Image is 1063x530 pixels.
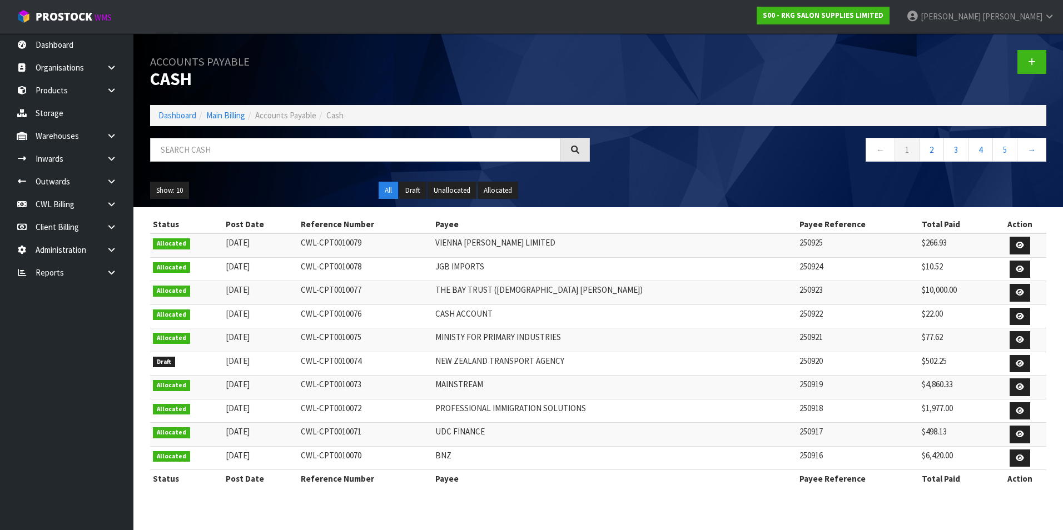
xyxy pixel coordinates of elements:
[433,470,796,488] th: Payee
[982,11,1042,22] span: [PERSON_NAME]
[919,257,994,281] td: $10.52
[433,399,796,423] td: PROFESSIONAL IMMIGRATION SOLUTIONS
[919,376,994,399] td: $4,860.33
[298,233,433,257] td: CWL-CPT0010079
[433,257,796,281] td: JGB IMPORTS
[919,328,994,352] td: $77.62
[153,333,190,344] span: Allocated
[153,451,190,462] span: Allocated
[919,352,994,376] td: $502.25
[153,286,190,297] span: Allocated
[223,281,298,305] td: [DATE]
[433,352,796,376] td: NEW ZEALAND TRANSPORT AGENCY
[757,7,890,24] a: S00 - RKG SALON SUPPLIES LIMITED
[478,182,518,199] button: Allocated
[223,328,298,352] td: [DATE]
[797,257,919,281] td: 250924
[607,138,1046,165] nav: Page navigation
[433,328,796,352] td: MINISTY FOR PRIMARY INDUSTRIES
[797,399,919,423] td: 250918
[223,470,298,488] th: Post Date
[1017,138,1046,162] a: →
[433,233,796,257] td: VIENNA [PERSON_NAME] LIMITED
[223,233,298,257] td: [DATE]
[797,233,919,257] td: 250925
[919,281,994,305] td: $10,000.00
[797,446,919,470] td: 250916
[919,423,994,447] td: $498.13
[797,304,919,328] td: 250922
[326,110,344,121] span: Cash
[298,328,433,352] td: CWL-CPT0010075
[399,182,426,199] button: Draft
[255,110,316,121] span: Accounts Payable
[223,352,298,376] td: [DATE]
[298,257,433,281] td: CWL-CPT0010078
[433,376,796,399] td: MAINSTREAM
[95,12,112,23] small: WMS
[150,50,590,88] h1: Cash
[433,304,796,328] td: CASH ACCOUNT
[298,352,433,376] td: CWL-CPT0010074
[223,216,298,233] th: Post Date
[433,216,796,233] th: Payee
[36,9,92,24] span: ProStock
[298,446,433,470] td: CWL-CPT0010070
[797,470,919,488] th: Payee Reference
[153,262,190,273] span: Allocated
[153,427,190,438] span: Allocated
[866,138,895,162] a: ←
[921,11,981,22] span: [PERSON_NAME]
[919,399,994,423] td: $1,977.00
[153,380,190,391] span: Allocated
[223,304,298,328] td: [DATE]
[17,9,31,23] img: cube-alt.png
[379,182,398,199] button: All
[763,11,883,20] strong: S00 - RKG SALON SUPPLIES LIMITED
[919,304,994,328] td: $22.00
[797,376,919,399] td: 250919
[298,399,433,423] td: CWL-CPT0010072
[433,281,796,305] td: THE BAY TRUST ([DEMOGRAPHIC_DATA] [PERSON_NAME])
[994,216,1046,233] th: Action
[298,470,433,488] th: Reference Number
[223,399,298,423] td: [DATE]
[153,404,190,415] span: Allocated
[797,328,919,352] td: 250921
[919,470,994,488] th: Total Paid
[433,423,796,447] td: UDC FINANCE
[153,238,190,249] span: Allocated
[158,110,196,121] a: Dashboard
[298,376,433,399] td: CWL-CPT0010073
[298,304,433,328] td: CWL-CPT0010076
[153,357,175,368] span: Draft
[919,216,994,233] th: Total Paid
[223,257,298,281] td: [DATE]
[797,216,919,233] th: Payee Reference
[919,138,944,162] a: 2
[298,281,433,305] td: CWL-CPT0010077
[992,138,1017,162] a: 5
[797,423,919,447] td: 250917
[206,110,245,121] a: Main Billing
[919,233,994,257] td: $266.93
[150,216,223,233] th: Status
[150,54,250,69] small: Accounts Payable
[968,138,993,162] a: 4
[943,138,968,162] a: 3
[428,182,476,199] button: Unallocated
[223,376,298,399] td: [DATE]
[223,446,298,470] td: [DATE]
[150,138,561,162] input: Search cash
[223,423,298,447] td: [DATE]
[150,182,189,199] button: Show: 10
[153,309,190,321] span: Allocated
[919,446,994,470] td: $6,420.00
[895,138,920,162] a: 1
[994,470,1046,488] th: Action
[797,281,919,305] td: 250923
[433,446,796,470] td: BNZ
[797,352,919,376] td: 250920
[150,470,223,488] th: Status
[298,423,433,447] td: CWL-CPT0010071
